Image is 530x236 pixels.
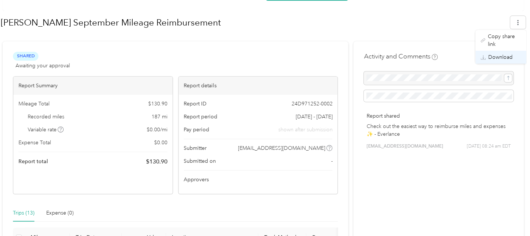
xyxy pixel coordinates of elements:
span: Mileage Total [18,100,50,108]
span: Shared [13,52,38,60]
span: - [331,157,332,165]
span: $ 130.90 [146,157,167,166]
span: Variable rate [28,126,64,134]
span: Submitter [184,144,207,152]
div: Trips (13) [13,209,34,217]
div: Expense (0) [46,209,74,217]
p: Check out the easiest way to reimburse miles and expenses ✨ - Everlance [366,122,511,138]
span: [DATE] - [DATE] [295,113,332,121]
span: [EMAIL_ADDRESS][DOMAIN_NAME] [366,143,443,150]
span: Recorded miles [28,113,64,121]
div: Report Summary [13,77,173,95]
span: $ 0.00 / mi [147,126,167,134]
h4: Activity and Comments [364,52,438,61]
span: Awaiting your approval [16,62,70,70]
div: Report details [179,77,338,95]
span: Submitted on [184,157,216,165]
span: $ 130.90 [148,100,167,108]
span: Pay period [184,126,209,134]
span: [DATE] 08:24 am EDT [467,143,511,150]
span: Report period [184,113,217,121]
span: $ 0.00 [154,139,167,146]
span: Approvers [184,176,209,183]
span: 187 mi [152,113,167,121]
h1: S. Friel September Mileage Reimbursement [1,14,505,31]
span: Report ID [184,100,207,108]
span: Copy share link [488,33,521,48]
span: Download [488,53,513,61]
span: [EMAIL_ADDRESS][DOMAIN_NAME] [238,144,325,152]
span: 24D971252-0002 [291,100,332,108]
span: shown after submission [278,126,332,134]
p: Report shared [366,112,511,120]
span: Expense Total [18,139,51,146]
span: Report total [18,158,48,165]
